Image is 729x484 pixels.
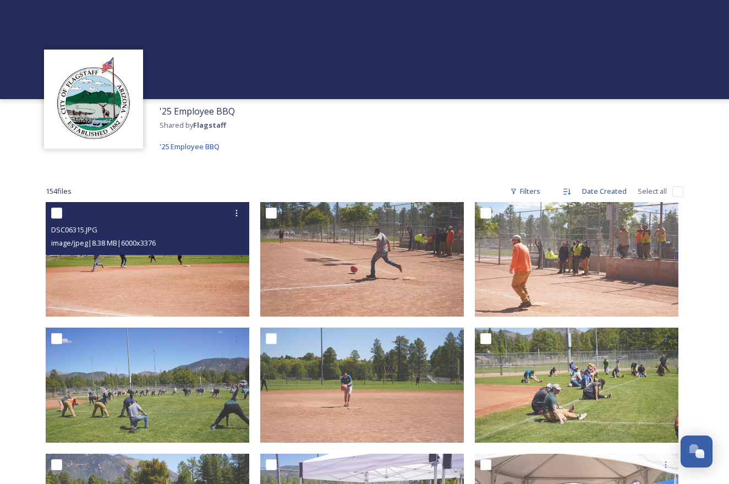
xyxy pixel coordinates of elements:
img: DSC06286.JPG [475,328,678,442]
img: DSC06315.JPG [46,202,249,317]
span: Select all [638,186,667,197]
div: Date Created [577,181,632,202]
a: '25 Employee BBQ [160,140,220,153]
strong: Flagstaff [193,120,226,130]
img: DSC06301.JPG [260,202,464,317]
span: 154 file s [46,186,72,197]
button: Open Chat [681,436,712,467]
img: images%20%282%29.jpeg [50,55,138,143]
div: Filters [505,181,546,202]
img: DSC06310.JPG [475,202,678,317]
img: DSC06300.JPG [260,328,464,442]
span: Shared by [160,120,226,130]
span: '25 Employee BBQ [160,105,235,117]
img: DSC06289.JPG [46,328,249,442]
span: image/jpeg | 8.38 MB | 6000 x 3376 [51,238,156,248]
span: '25 Employee BBQ [160,142,220,151]
span: DSC06315.JPG [51,225,97,235]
